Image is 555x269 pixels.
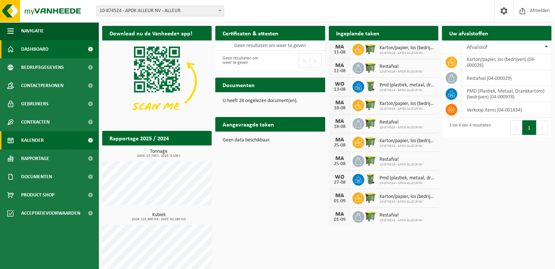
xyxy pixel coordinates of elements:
[446,120,491,136] div: 1 tot 4 van 4 resultaten
[467,44,487,50] span: Afvalstof
[379,70,423,74] span: 10-874524 - APOK ALLEUR NV
[102,26,200,40] h2: Download nu de Vanheede+ app!
[332,161,347,167] div: 25-08
[379,218,423,223] span: 10-874524 - APOK ALLEUR NV
[21,204,80,222] span: Acceptatievoorwaarden
[106,218,212,221] span: 2024: 115,900 m3 - 2025: 62,180 m3
[332,217,347,222] div: 01-09
[332,199,347,204] div: 01-09
[379,120,423,125] span: Restafval
[364,136,377,148] img: WB-1100-HPE-GN-51
[157,145,211,160] a: Bekijk rapportage
[379,82,435,88] span: Pmd (plastiek, metaal, drankkartons) (bedrijven)
[332,100,347,106] div: MA
[332,143,347,148] div: 25-08
[379,64,423,70] span: Restafval
[461,86,551,102] td: PMD (Plastiek, Metaal, Drankkartons) (bedrijven) (04-000978)
[379,45,435,51] span: Karton/papier, los (bedrijven)
[379,125,423,130] span: 10-874524 - APOK ALLEUR NV
[298,53,310,68] button: Previous
[379,138,435,144] span: Karton/papier, los (bedrijven)
[379,157,423,163] span: Restafval
[332,63,347,69] div: MA
[332,87,347,92] div: 13-08
[21,58,64,77] span: Bedrijfsgegevens
[102,131,176,145] h2: Rapportage 2025 / 2024
[364,61,377,74] img: WB-1100-HPE-GN-51
[329,26,387,40] h2: Ingeplande taken
[332,106,347,111] div: 18-08
[364,191,377,204] img: WB-1100-HPE-GN-51
[215,26,286,40] h2: Certificaten & attesten
[332,50,347,55] div: 11-08
[21,40,49,58] span: Dashboard
[536,120,548,135] button: Next
[332,211,347,217] div: MA
[332,118,347,124] div: MA
[21,149,49,168] span: Rapportage
[21,113,50,131] span: Contracten
[215,117,281,131] h2: Aangevraagde taken
[106,149,212,158] h3: Tonnage
[379,107,435,111] span: 10-874524 - APOK ALLEUR NV
[379,181,435,186] span: 10-874524 - APOK ALLEUR NV
[522,120,536,135] button: 1
[332,69,347,74] div: 11-08
[442,26,496,40] h2: Uw afvalstoffen
[223,98,317,104] p: U heeft 28 ongelezen document(en).
[106,213,212,221] h3: Kubiek
[364,210,377,222] img: WB-1100-HPE-GN-51
[223,138,317,143] p: Geen data beschikbaar.
[332,44,347,50] div: MA
[219,52,266,69] div: Geen resultaten om weer te geven
[379,88,435,93] span: 10-874524 - APOK ALLEUR NV
[21,186,54,204] span: Product Shop
[364,154,377,167] img: WB-1100-HPE-GN-51
[364,173,377,185] img: WB-0240-HPE-GN-51
[215,40,325,51] td: Geen resultaten om weer te geven
[379,175,435,181] span: Pmd (plastiek, metaal, drankkartons) (bedrijven)
[332,124,347,129] div: 18-08
[332,156,347,161] div: MA
[332,81,347,87] div: WO
[21,95,49,113] span: Gebruikers
[510,120,522,135] button: Previous
[332,137,347,143] div: MA
[106,154,212,158] span: 2024: 13,740 t - 2025: 3,100 t
[102,40,212,122] img: Download de VHEPlus App
[461,70,551,86] td: restafval (04-000029)
[97,6,224,16] span: 10-874524 - APOK ALLEUR NV - ALLEUR
[364,80,377,92] img: WB-0240-HPE-GN-51
[461,54,551,70] td: karton/papier, los (bedrijven) (04-000026)
[21,168,52,186] span: Documenten
[379,200,435,204] span: 10-874524 - APOK ALLEUR NV
[379,213,423,218] span: Restafval
[332,174,347,180] div: WO
[379,163,423,167] span: 10-874524 - APOK ALLEUR NV
[379,144,435,148] span: 10-874524 - APOK ALLEUR NV
[379,51,435,55] span: 10-874524 - APOK ALLEUR NV
[21,131,44,149] span: Kalender
[332,180,347,185] div: 27-08
[332,193,347,199] div: MA
[461,102,551,118] td: verkoop items (04-001834)
[215,78,262,92] h2: Documenten
[379,101,435,107] span: Karton/papier, los (bedrijven)
[364,117,377,129] img: WB-1100-HPE-GN-51
[364,98,377,111] img: WB-1100-HPE-GN-51
[379,194,435,200] span: Karton/papier, los (bedrijven)
[21,22,44,40] span: Navigatie
[364,43,377,55] img: WB-1100-HPE-GN-51
[21,77,63,95] span: Contactpersonen
[310,53,321,68] button: Next
[96,5,224,16] span: 10-874524 - APOK ALLEUR NV - ALLEUR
